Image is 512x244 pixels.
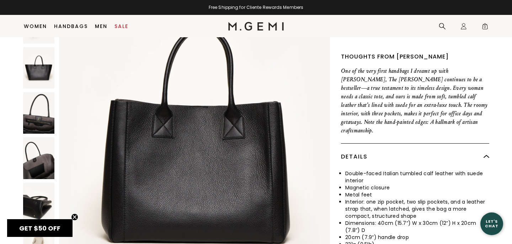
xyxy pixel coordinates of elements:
[345,220,489,234] li: Dimensions: 40cm (15.7”) W x 30cm (12”) H x 20cm (7.8”) D
[19,224,60,233] span: GET $50 OFF
[228,22,284,30] img: M.Gemi
[481,24,489,31] span: 0
[345,184,489,191] li: Magnetic closure
[341,52,489,61] div: Thoughts from [PERSON_NAME]
[114,23,128,29] a: Sale
[345,234,489,241] li: 20cm (7.9”) handle drop
[24,23,47,29] a: Women
[7,219,73,237] div: GET $50 OFFClose teaser
[480,219,503,228] div: Let's Chat
[345,198,489,220] li: Interior: one zip pocket, two slip pockets, and a leather strap that, when latched, gives the bag...
[23,47,54,88] img: The Elena Grande Tote
[71,213,78,221] button: Close teaser
[341,67,489,135] p: One of the very first handbags I dreamt up with [PERSON_NAME], The [PERSON_NAME] continues to be ...
[345,170,489,184] li: Double-faced Italian tumbled calf leather with suede interior
[54,23,88,29] a: Handbags
[95,23,107,29] a: Men
[23,92,54,134] img: The Elena Grande Tote
[345,191,489,198] li: Metal feet
[23,137,54,179] img: The Elena Grande Tote
[23,182,54,224] img: The Elena Grande Tote
[341,144,489,170] div: Details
